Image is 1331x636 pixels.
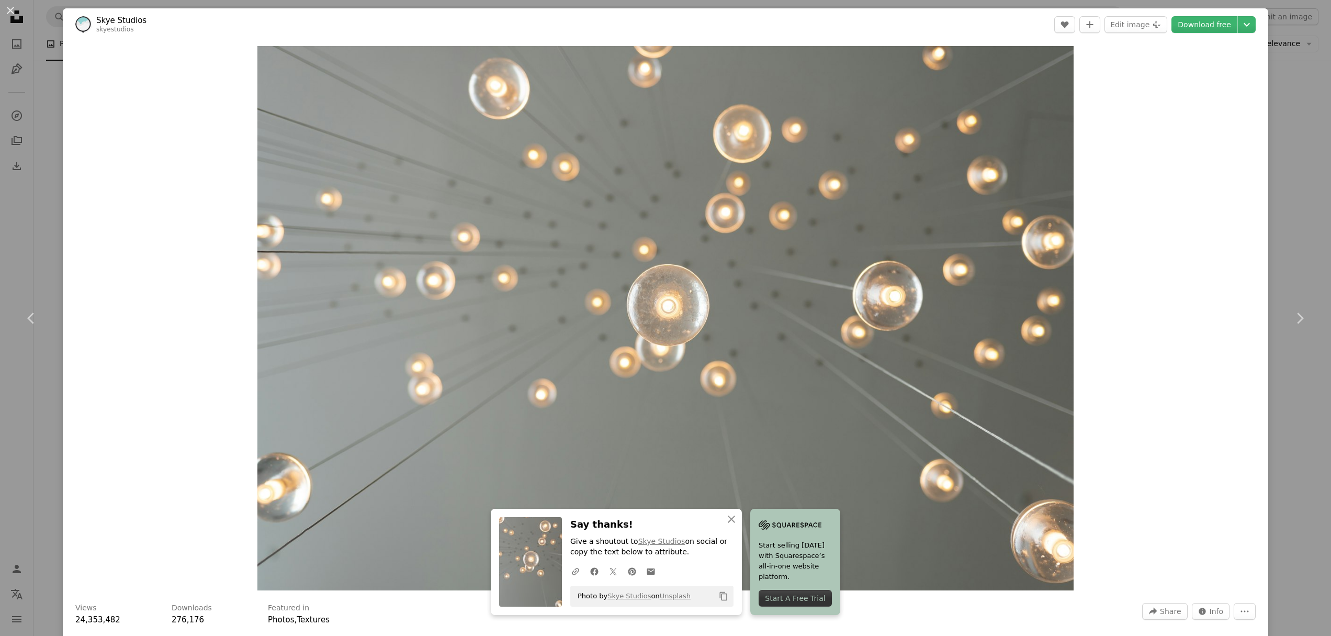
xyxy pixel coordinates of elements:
h3: Say thanks! [570,517,734,532]
button: Stats about this image [1192,603,1230,620]
a: Skye Studios [638,537,685,545]
a: Unsplash [660,592,691,600]
button: Choose download size [1238,16,1256,33]
h3: Featured in [268,603,309,613]
a: Share on Facebook [585,561,604,582]
button: Share this image [1142,603,1187,620]
span: Info [1210,604,1224,619]
a: Share over email [641,561,660,582]
a: Share on Pinterest [623,561,641,582]
button: Zoom in on this image [257,46,1074,590]
a: Photos [268,615,295,624]
a: Next [1268,268,1331,369]
div: Start A Free Trial [759,590,832,607]
a: Share on Twitter [604,561,623,582]
a: Download free [1171,16,1237,33]
span: , [295,615,297,624]
button: Edit image [1104,16,1167,33]
a: skyestudios [96,26,134,33]
span: 276,176 [172,615,204,624]
span: Photo by on [572,588,691,605]
h3: Downloads [172,603,212,613]
span: 24,353,482 [75,615,120,624]
span: Share [1160,604,1181,619]
button: Like [1054,16,1075,33]
a: Start selling [DATE] with Squarespace’s all-in-one website platform.Start A Free Trial [750,509,840,615]
a: Skye Studios [607,592,651,600]
button: More Actions [1234,603,1256,620]
a: Textures [297,615,330,624]
button: Copy to clipboard [715,587,732,605]
p: Give a shoutout to on social or copy the text below to attribute. [570,537,734,557]
button: Add to Collection [1079,16,1100,33]
h3: Views [75,603,97,613]
span: Start selling [DATE] with Squarespace’s all-in-one website platform. [759,540,832,582]
img: low angle photography of drop lights [257,46,1074,590]
img: Go to Skye Studios's profile [75,16,92,33]
a: Skye Studios [96,15,146,26]
img: file-1705255347840-230a6ab5bca9image [759,517,821,533]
